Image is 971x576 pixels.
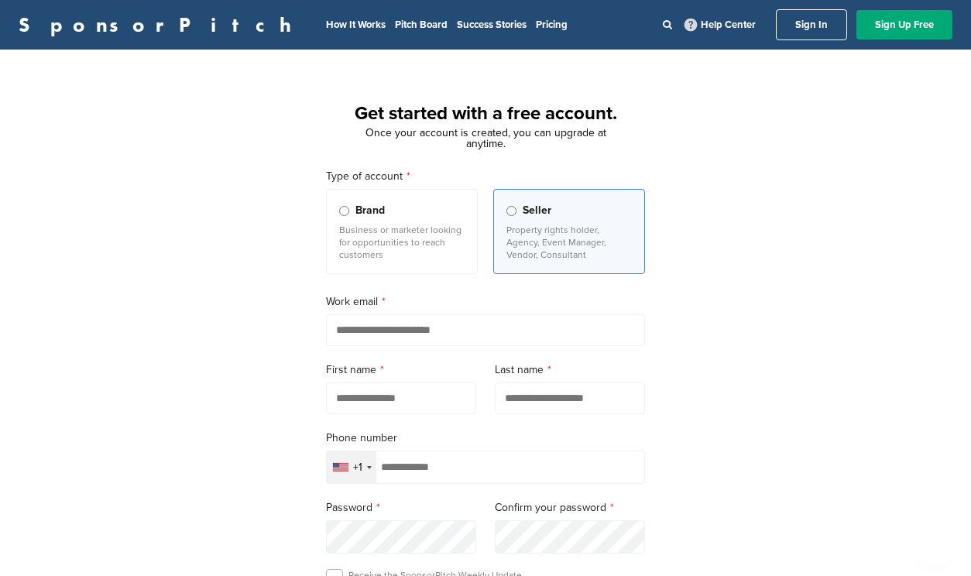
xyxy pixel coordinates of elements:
[506,206,516,216] input: Seller Property rights holder, Agency, Event Manager, Vendor, Consultant
[326,19,386,31] a: How It Works
[355,202,385,219] span: Brand
[339,224,465,261] p: Business or marketer looking for opportunities to reach customers
[523,202,551,219] span: Seller
[681,15,759,34] a: Help Center
[326,430,645,447] label: Phone number
[19,15,301,35] a: SponsorPitch
[327,451,376,483] div: Selected country
[326,362,476,379] label: First name
[495,362,645,379] label: Last name
[856,10,952,39] a: Sign Up Free
[326,168,645,185] label: Type of account
[307,100,664,128] h1: Get started with a free account.
[536,19,568,31] a: Pricing
[339,206,349,216] input: Brand Business or marketer looking for opportunities to reach customers
[365,126,606,150] span: Once your account is created, you can upgrade at anytime.
[353,462,362,473] div: +1
[909,514,959,564] iframe: Button to launch messaging window
[495,499,645,516] label: Confirm your password
[326,293,645,310] label: Work email
[506,224,632,261] p: Property rights holder, Agency, Event Manager, Vendor, Consultant
[457,19,527,31] a: Success Stories
[326,499,476,516] label: Password
[395,19,448,31] a: Pitch Board
[776,9,847,40] a: Sign In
